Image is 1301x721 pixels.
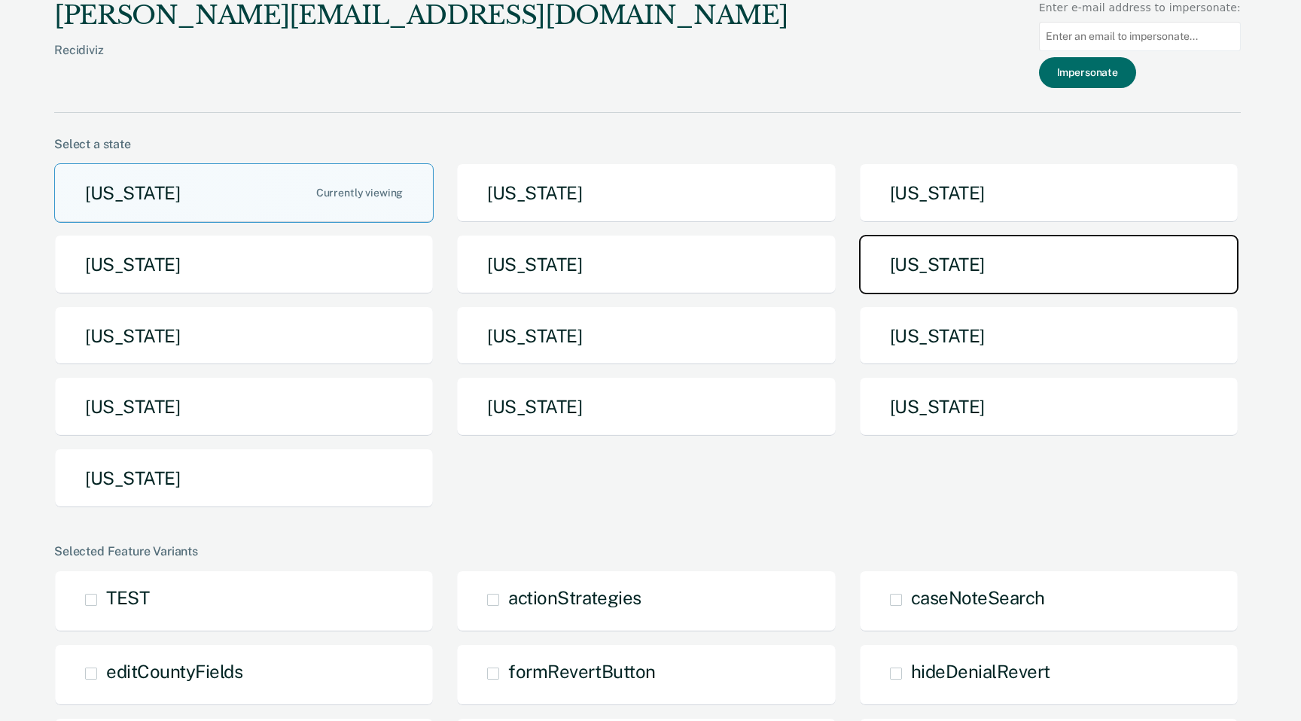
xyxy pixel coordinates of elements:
[456,163,836,223] button: [US_STATE]
[859,163,1239,223] button: [US_STATE]
[911,661,1050,682] span: hideDenialRevert
[106,587,149,608] span: TEST
[456,377,836,437] button: [US_STATE]
[54,235,434,294] button: [US_STATE]
[1039,22,1241,51] input: Enter an email to impersonate...
[54,544,1241,558] div: Selected Feature Variants
[859,306,1239,366] button: [US_STATE]
[508,587,641,608] span: actionStrategies
[859,235,1239,294] button: [US_STATE]
[54,163,434,223] button: [US_STATE]
[508,661,655,682] span: formRevertButton
[54,137,1241,151] div: Select a state
[54,306,434,366] button: [US_STATE]
[456,235,836,294] button: [US_STATE]
[1039,57,1136,88] button: Impersonate
[859,377,1239,437] button: [US_STATE]
[456,306,836,366] button: [US_STATE]
[54,377,434,437] button: [US_STATE]
[54,449,434,508] button: [US_STATE]
[106,661,242,682] span: editCountyFields
[911,587,1045,608] span: caseNoteSearch
[54,43,788,81] div: Recidiviz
